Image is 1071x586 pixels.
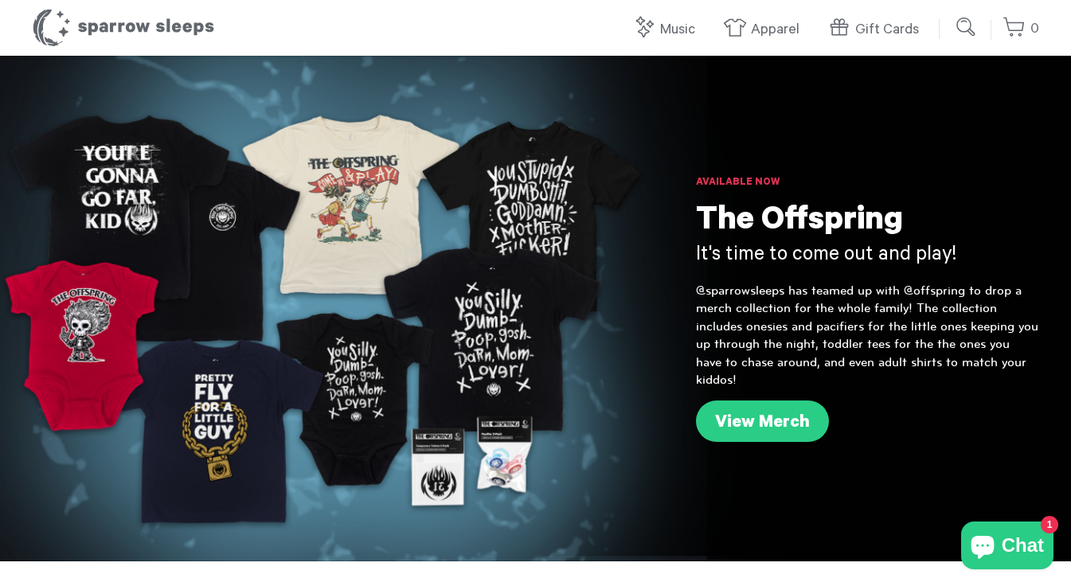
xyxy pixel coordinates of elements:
[956,522,1058,573] inbox-online-store-chat: Shopify online store chat
[951,11,983,43] input: Submit
[696,203,1039,243] h1: The Offspring
[1003,12,1039,46] a: 0
[32,8,215,48] h1: Sparrow Sleeps
[723,13,807,47] a: Apparel
[696,400,829,442] a: View Merch
[632,13,703,47] a: Music
[696,175,1039,191] h6: Available Now
[827,13,927,47] a: Gift Cards
[696,282,1039,389] p: @sparrowsleeps has teamed up with @offspring to drop a merch collection for the whole family! The...
[696,243,1039,270] h3: It's time to come out and play!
